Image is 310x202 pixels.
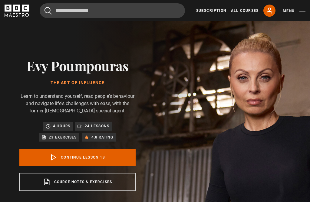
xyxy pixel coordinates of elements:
[283,8,305,14] button: Toggle navigation
[19,149,136,166] a: Continue lesson 13
[19,80,136,85] h1: The Art of Influence
[19,93,136,115] p: Learn to understand yourself, read people's behaviour and navigate life's challenges with ease, w...
[91,134,114,140] p: 4.8 rating
[40,3,185,18] input: Search
[19,173,136,191] a: Course notes & exercises
[5,5,29,17] svg: BBC Maestro
[19,58,136,73] h2: Evy Poumpouras
[49,134,77,140] p: 23 exercises
[196,8,226,13] a: Subscription
[45,7,52,15] button: Submit the search query
[231,8,259,13] a: All Courses
[85,123,109,129] p: 24 lessons
[53,123,70,129] p: 4 hours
